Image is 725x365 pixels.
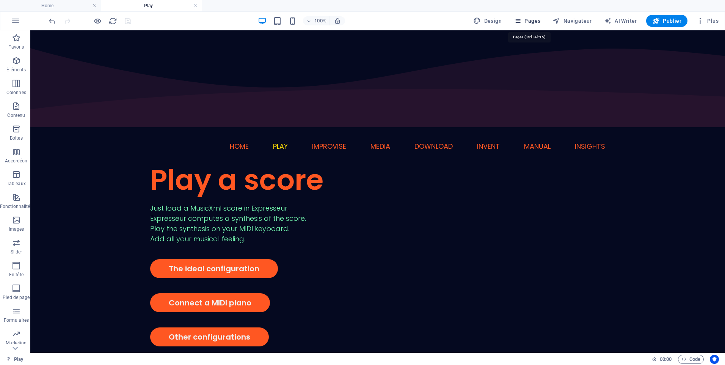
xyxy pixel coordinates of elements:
[6,90,26,96] p: Colonnes
[10,135,23,141] p: Boîtes
[9,272,24,278] p: En-tête
[652,355,672,364] h6: Durée de la session
[697,17,719,25] span: Plus
[93,16,102,25] button: Cliquez ici pour quitter le mode Aperçu et poursuivre l'édition.
[108,17,117,25] i: Actualiser la page
[604,17,637,25] span: AI Writer
[4,317,29,323] p: Formulaires
[665,356,666,362] span: :
[8,44,24,50] p: Favoris
[101,2,202,10] h4: Play
[11,249,22,255] p: Slider
[473,17,502,25] span: Design
[314,16,326,25] h6: 100%
[47,16,56,25] button: undo
[108,16,117,25] button: reload
[678,355,704,364] button: Code
[660,355,672,364] span: 00 00
[3,294,30,300] p: Pied de page
[514,17,540,25] span: Pages
[710,355,719,364] button: Usercentrics
[646,15,687,27] button: Publier
[48,17,56,25] i: Annuler : Ajouter un élément (Ctrl+Z)
[5,158,27,164] p: Accordéon
[601,15,640,27] button: AI Writer
[511,15,543,27] button: Pages
[549,15,595,27] button: Navigateur
[552,17,592,25] span: Navigateur
[334,17,341,24] i: Lors du redimensionnement, ajuster automatiquement le niveau de zoom en fonction de l'appareil sé...
[6,355,23,364] a: Cliquez pour annuler la sélection. Double-cliquez pour ouvrir Pages.
[7,112,25,118] p: Contenu
[9,226,24,232] p: Images
[303,16,330,25] button: 100%
[6,340,27,346] p: Marketing
[470,15,505,27] button: Design
[470,15,505,27] div: Design (Ctrl+Alt+Y)
[681,355,700,364] span: Code
[652,17,681,25] span: Publier
[694,15,722,27] button: Plus
[6,67,26,73] p: Éléments
[7,181,26,187] p: Tableaux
